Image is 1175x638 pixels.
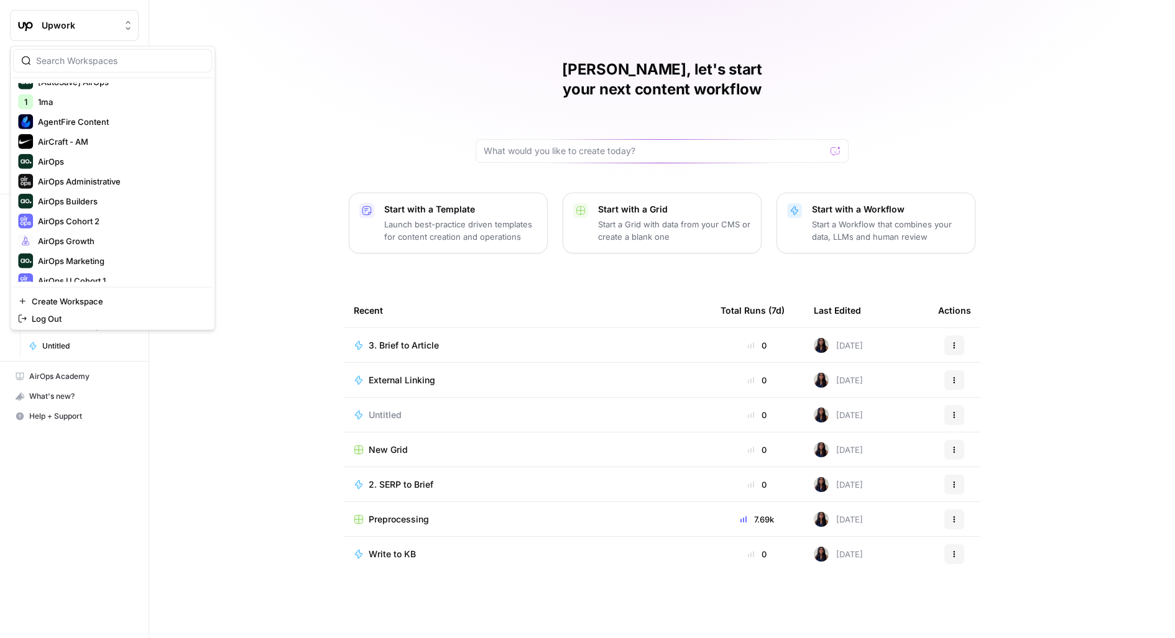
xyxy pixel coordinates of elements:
img: rox323kbkgutb4wcij4krxobkpon [814,338,829,353]
p: Start with a Template [384,203,537,216]
img: rox323kbkgutb4wcij4krxobkpon [814,512,829,527]
div: Workspace: Upwork [10,46,215,330]
p: Launch best-practice driven templates for content creation and operations [384,218,537,243]
span: 2. SERP to Brief [369,478,433,491]
input: What would you like to create today? [484,145,826,157]
img: AirOps Builders Logo [18,194,33,209]
input: Search Workspaces [36,55,204,67]
img: AirOps Growth Logo [18,234,33,248]
span: External Linking [369,374,435,386]
div: 0 [721,444,794,456]
span: Log Out [32,312,202,325]
div: [DATE] [814,338,863,353]
img: rox323kbkgutb4wcij4krxobkpon [814,547,829,562]
span: AgentFire Content [38,116,202,128]
span: AirOps Academy [29,371,133,382]
div: 0 [721,374,794,386]
img: rox323kbkgutb4wcij4krxobkpon [814,373,829,388]
span: Upwork [42,19,117,32]
div: Last Edited [814,293,861,327]
div: Total Runs (7d) [721,293,785,327]
p: Start a Workflow that combines your data, LLMs and human review [812,218,965,243]
div: 0 [721,478,794,491]
div: Recent [354,293,701,327]
span: AirOps [38,155,202,168]
a: 2. SERP to Brief [354,478,701,491]
button: Start with a TemplateLaunch best-practice driven templates for content creation and operations [349,193,548,253]
span: AirOps Builders [38,195,202,207]
button: Start with a GridStart a Grid with data from your CMS or create a blank one [563,193,762,253]
span: AirOps Marketing [38,255,202,267]
span: Create Workspace [32,295,202,308]
a: Create Workspace [13,293,212,310]
button: Workspace: Upwork [10,10,139,41]
div: [DATE] [814,408,863,422]
a: Untitled [354,409,701,421]
img: AirOps Marketing Logo [18,253,33,268]
div: [DATE] [814,442,863,457]
div: What's new? [11,387,138,406]
img: AirOps Logo [18,154,33,169]
span: 3. Brief to Article [369,339,439,352]
img: AirOps U Cohort 1 Logo [18,273,33,288]
img: Upwork Logo [14,14,37,37]
span: 1 [24,96,27,108]
button: Start with a WorkflowStart a Workflow that combines your data, LLMs and human review [776,193,975,253]
a: Write to KB [354,548,701,560]
span: AirOps Growth [38,235,202,247]
div: [DATE] [814,477,863,492]
div: 0 [721,409,794,421]
img: AirCraft - AM Logo [18,134,33,149]
div: 7.69k [721,513,794,526]
button: What's new? [10,386,139,406]
span: Untitled [42,340,133,352]
img: rox323kbkgutb4wcij4krxobkpon [814,408,829,422]
a: Log Out [13,310,212,327]
p: Start with a Grid [598,203,751,216]
p: Start a Grid with data from your CMS or create a blank one [598,218,751,243]
span: New Grid [369,444,408,456]
img: rox323kbkgutb4wcij4krxobkpon [814,477,829,492]
a: 3. Brief to Article [354,339,701,352]
a: Untitled [23,336,139,356]
span: Write to KB [369,548,416,560]
div: 0 [721,548,794,560]
div: 0 [721,339,794,352]
a: AirOps Academy [10,367,139,386]
span: AirCraft - AM [38,135,202,148]
img: AgentFire Content Logo [18,114,33,129]
span: Help + Support [29,411,133,422]
a: New Grid [354,444,701,456]
span: Preprocessing [369,513,429,526]
img: AirOps Cohort 2 Logo [18,214,33,229]
p: Start with a Workflow [812,203,965,216]
a: Preprocessing [354,513,701,526]
span: AirOps Cohort 2 [38,215,202,227]
button: Help + Support [10,406,139,426]
span: 1ma [38,96,202,108]
a: External Linking [354,374,701,386]
div: [DATE] [814,512,863,527]
h1: [PERSON_NAME], let's start your next content workflow [476,60,849,99]
span: AirOps Administrative [38,175,202,188]
span: Untitled [369,409,402,421]
img: AirOps Administrative Logo [18,174,33,189]
img: rox323kbkgutb4wcij4krxobkpon [814,442,829,457]
div: Actions [938,293,971,327]
div: [DATE] [814,373,863,388]
span: AirOps U Cohort 1 [38,275,202,287]
div: [DATE] [814,547,863,562]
